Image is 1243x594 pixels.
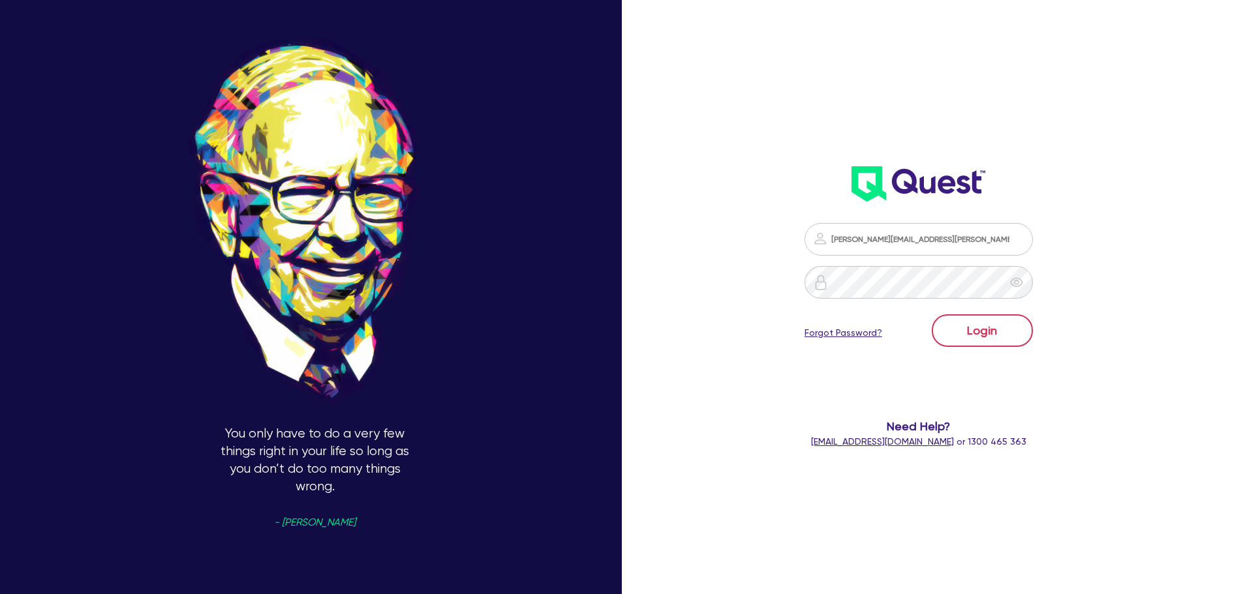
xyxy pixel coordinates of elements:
[852,166,985,201] img: wH2k97JdezQIQAAAABJRU5ErkJggg==
[274,518,356,527] span: - [PERSON_NAME]
[932,314,1033,347] button: Login
[805,223,1033,256] input: Email address
[811,436,954,447] a: [EMAIL_ADDRESS][DOMAIN_NAME]
[805,326,882,340] a: Forgot Password?
[1010,276,1023,289] span: eye
[813,275,829,290] img: icon-password
[811,436,1026,447] span: or 1300 465 363
[752,417,1086,435] span: Need Help?
[812,231,828,246] img: icon-password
